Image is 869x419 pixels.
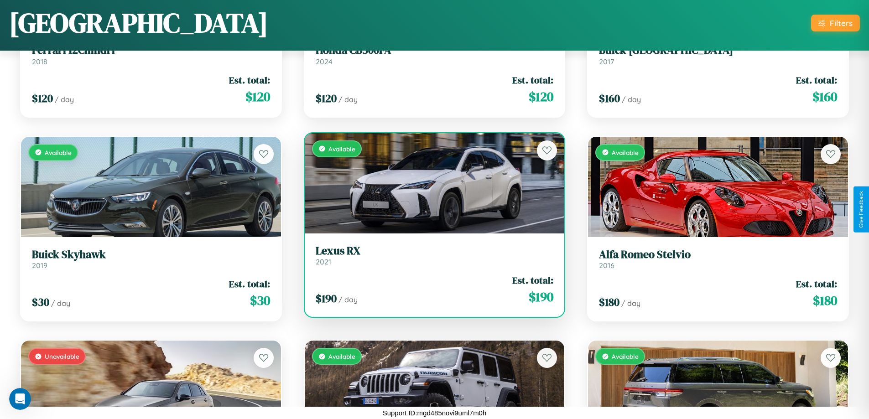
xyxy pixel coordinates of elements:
span: / day [621,299,640,308]
span: 2016 [599,261,614,270]
span: / day [338,295,358,304]
h3: Buick [GEOGRAPHIC_DATA] [599,44,837,57]
a: Alfa Romeo Stelvio2016 [599,248,837,270]
span: Est. total: [229,73,270,87]
button: Filters [811,15,860,31]
a: Ferrari 12Cilindri2018 [32,44,270,66]
span: / day [338,95,358,104]
span: $ 120 [529,88,553,106]
h3: Ferrari 12Cilindri [32,44,270,57]
h3: Alfa Romeo Stelvio [599,248,837,261]
h3: Buick Skyhawk [32,248,270,261]
span: / day [55,95,74,104]
span: $ 190 [529,288,553,306]
span: $ 30 [32,295,49,310]
span: $ 120 [316,91,337,106]
span: Available [45,149,72,156]
a: Buick Skyhawk2019 [32,248,270,270]
h3: Lexus RX [316,244,554,258]
a: Lexus RX2021 [316,244,554,267]
span: Available [328,352,355,360]
span: 2018 [32,57,47,66]
span: Est. total: [512,274,553,287]
p: Support ID: mgd485novi9uml7m0h [383,407,487,419]
span: $ 160 [599,91,620,106]
div: Filters [830,18,853,28]
span: 2019 [32,261,47,270]
span: 2017 [599,57,614,66]
span: $ 120 [32,91,53,106]
span: / day [51,299,70,308]
span: Est. total: [512,73,553,87]
span: Unavailable [45,352,79,360]
span: Est. total: [796,73,837,87]
span: Available [612,149,639,156]
div: Give Feedback [858,191,864,228]
span: / day [622,95,641,104]
span: $ 120 [245,88,270,106]
span: $ 190 [316,291,337,306]
a: Honda CB500FA2024 [316,44,554,66]
iframe: Intercom live chat [9,388,31,410]
span: $ 180 [599,295,619,310]
span: Available [328,145,355,153]
span: Available [612,352,639,360]
span: 2024 [316,57,333,66]
span: Est. total: [229,277,270,290]
h1: [GEOGRAPHIC_DATA] [9,4,268,41]
span: 2021 [316,257,331,266]
span: $ 180 [813,291,837,310]
span: $ 30 [250,291,270,310]
span: Est. total: [796,277,837,290]
a: Buick [GEOGRAPHIC_DATA]2017 [599,44,837,66]
h3: Honda CB500FA [316,44,554,57]
span: $ 160 [812,88,837,106]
